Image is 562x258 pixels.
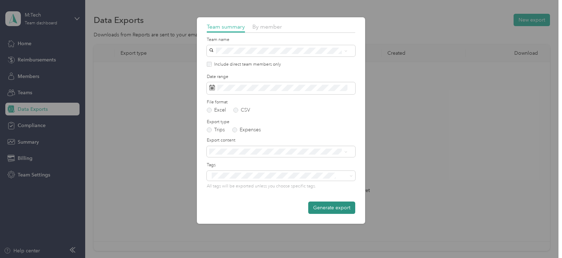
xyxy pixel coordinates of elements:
label: Team name [207,37,355,43]
label: Export type [207,119,355,125]
button: Generate export [308,202,355,214]
label: Include direct team members only [212,61,281,68]
label: Expenses [232,127,261,132]
iframe: Everlance-gr Chat Button Frame [522,218,562,258]
p: All tags will be exported unless you choose specific tags. [207,183,355,190]
label: CSV [233,108,250,113]
label: Date range [207,74,355,80]
label: Tags [207,162,355,168]
label: Trips [207,127,225,132]
label: File format [207,99,355,106]
span: Team summary [207,23,245,30]
label: Excel [207,108,226,113]
label: Export content [207,137,355,144]
span: By member [252,23,282,30]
